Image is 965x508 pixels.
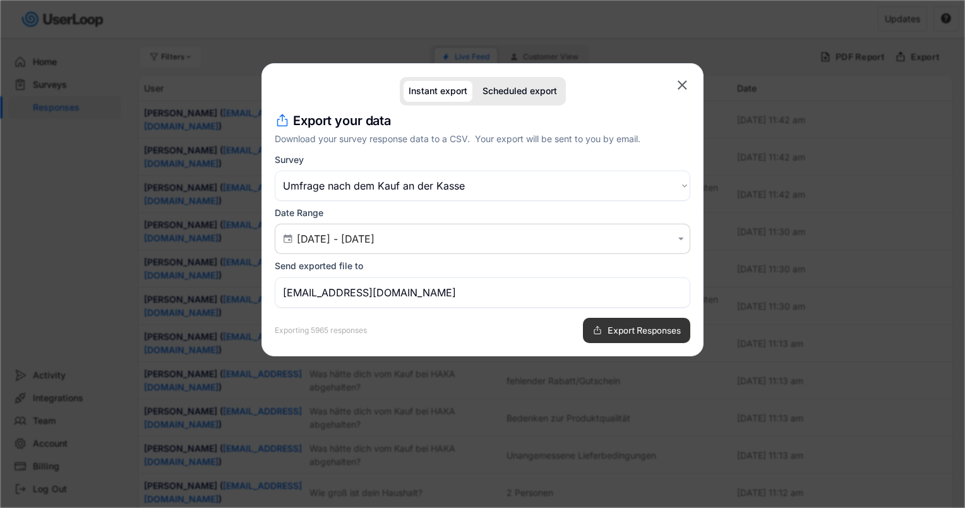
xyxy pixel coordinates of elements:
div: Scheduled export [482,86,557,97]
div: Exporting 5965 responses [275,327,367,334]
input: Air Date/Time Picker [297,233,672,245]
h4: Export your data [293,112,391,130]
div: Instant export [409,86,467,97]
div: Date Range [275,207,323,219]
text:  [678,77,687,93]
text:  [678,233,684,244]
button:  [282,233,294,245]
div: Survey [275,154,304,166]
span: Export Responses [608,326,681,335]
div: Send exported file to [275,260,363,272]
button:  [675,234,686,245]
div: Download your survey response data to a CSV. Your export will be sent to you by email. [275,132,690,145]
button:  [674,77,690,93]
text:  [284,233,292,245]
button: Export Responses [583,318,690,343]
